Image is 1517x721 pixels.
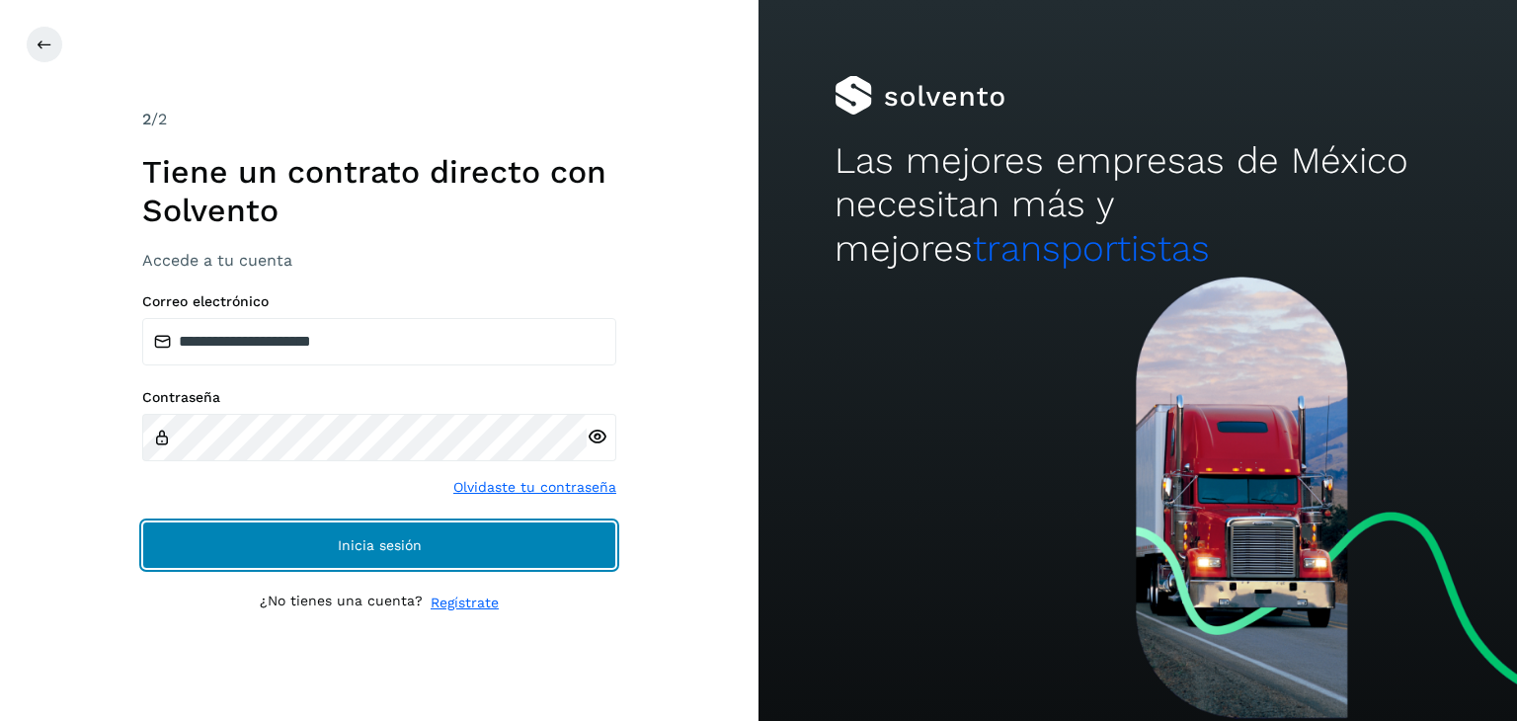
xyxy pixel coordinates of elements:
[142,521,616,569] button: Inicia sesión
[142,389,616,406] label: Contraseña
[142,153,616,229] h1: Tiene un contrato directo con Solvento
[973,227,1210,270] span: transportistas
[142,108,616,131] div: /2
[835,139,1441,271] h2: Las mejores empresas de México necesitan más y mejores
[338,538,422,552] span: Inicia sesión
[431,593,499,613] a: Regístrate
[142,251,616,270] h3: Accede a tu cuenta
[260,593,423,613] p: ¿No tienes una cuenta?
[142,110,151,128] span: 2
[142,293,616,310] label: Correo electrónico
[453,477,616,498] a: Olvidaste tu contraseña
